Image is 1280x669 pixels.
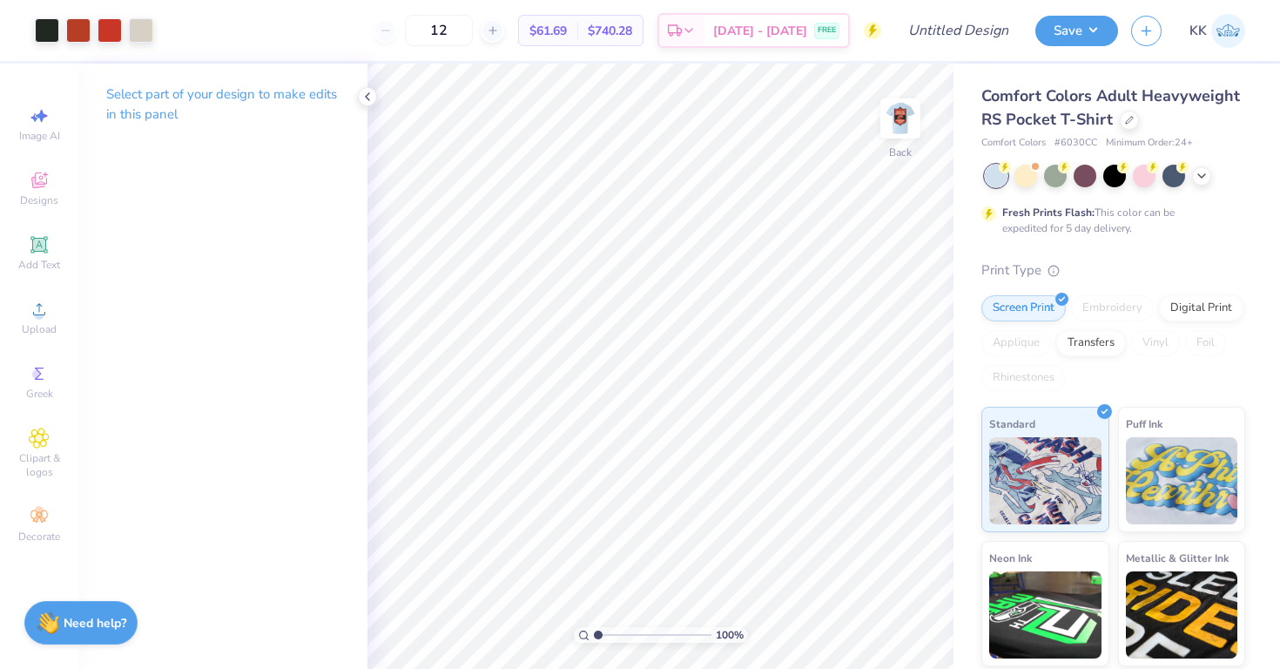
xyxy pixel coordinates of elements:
[588,22,632,40] span: $740.28
[64,615,126,632] strong: Need help?
[1126,549,1229,567] span: Metallic & Glitter Ink
[405,15,473,46] input: – –
[9,451,70,479] span: Clipart & logos
[1126,571,1238,659] img: Metallic & Glitter Ink
[989,437,1101,524] img: Standard
[889,145,912,160] div: Back
[818,24,836,37] span: FREE
[1106,136,1193,151] span: Minimum Order: 24 +
[989,571,1101,659] img: Neon Ink
[19,129,60,143] span: Image AI
[981,365,1066,391] div: Rhinestones
[716,627,744,643] span: 100 %
[1002,206,1095,220] strong: Fresh Prints Flash:
[1189,21,1207,41] span: KK
[1189,14,1245,48] a: KK
[981,330,1051,356] div: Applique
[894,13,1022,48] input: Untitled Design
[26,387,53,401] span: Greek
[18,258,60,272] span: Add Text
[981,295,1066,321] div: Screen Print
[1002,205,1216,236] div: This color can be expedited for 5 day delivery.
[981,136,1046,151] span: Comfort Colors
[1035,16,1118,46] button: Save
[18,530,60,544] span: Decorate
[989,549,1032,567] span: Neon Ink
[981,260,1245,280] div: Print Type
[883,101,918,136] img: Back
[1185,330,1226,356] div: Foil
[1211,14,1245,48] img: Katie Kelly
[981,85,1240,130] span: Comfort Colors Adult Heavyweight RS Pocket T-Shirt
[1054,136,1097,151] span: # 6030CC
[989,415,1035,433] span: Standard
[106,84,340,125] p: Select part of your design to make edits in this panel
[713,22,807,40] span: [DATE] - [DATE]
[20,193,58,207] span: Designs
[22,322,57,336] span: Upload
[1071,295,1154,321] div: Embroidery
[1126,415,1162,433] span: Puff Ink
[1159,295,1243,321] div: Digital Print
[529,22,567,40] span: $61.69
[1131,330,1180,356] div: Vinyl
[1126,437,1238,524] img: Puff Ink
[1056,330,1126,356] div: Transfers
